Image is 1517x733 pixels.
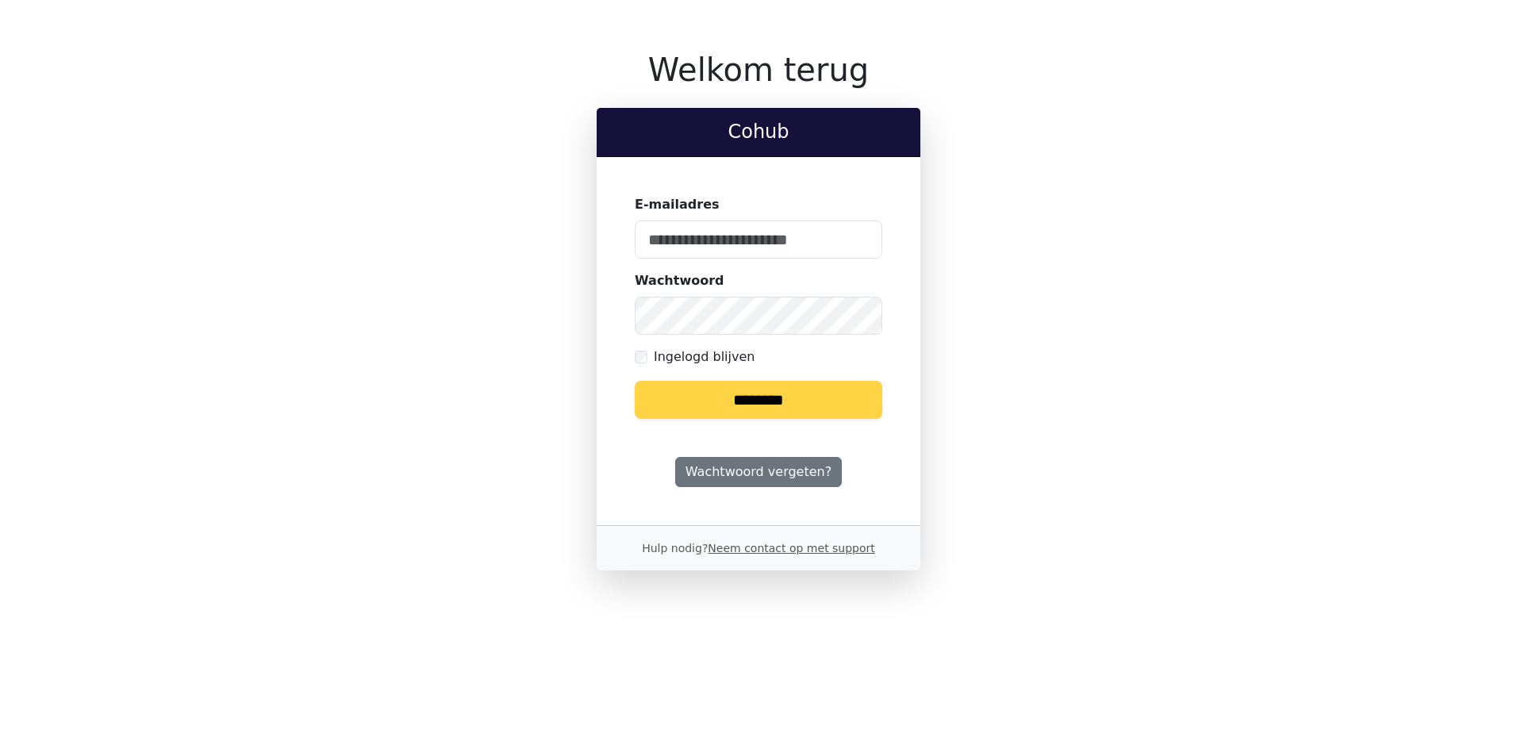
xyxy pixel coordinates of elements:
small: Hulp nodig? [642,542,875,555]
label: Wachtwoord [635,271,724,290]
a: Neem contact op met support [708,542,874,555]
a: Wachtwoord vergeten? [675,457,842,487]
label: E-mailadres [635,195,720,214]
label: Ingelogd blijven [654,347,755,366]
h2: Cohub [609,121,908,144]
h1: Welkom terug [597,51,920,89]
